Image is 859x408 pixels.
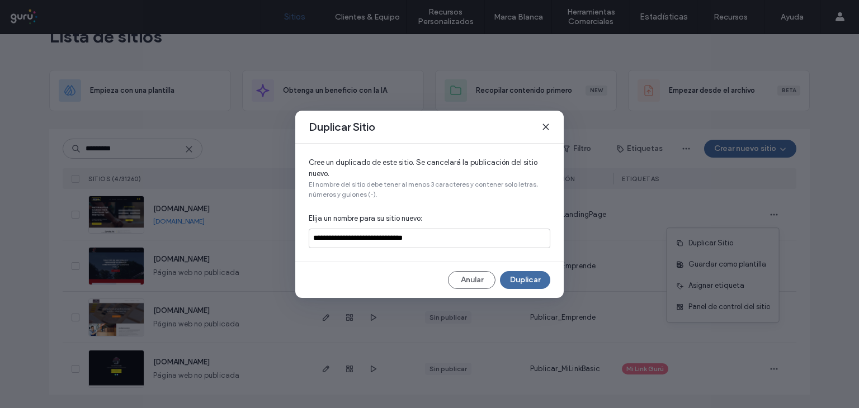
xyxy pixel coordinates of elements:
span: El nombre del sitio debe tener al menos 3 caracteres y contener solo letras, números y guiones (-). [309,179,550,200]
span: Elija un nombre para su sitio nuevo: [309,213,550,224]
span: Ayuda [24,8,55,18]
span: Duplicar Sitio [309,120,375,134]
button: Anular [448,271,495,289]
span: Cree un duplicado de este sitio. Se cancelará la publicación del sitio nuevo. [309,157,550,179]
button: Duplicar [500,271,550,289]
